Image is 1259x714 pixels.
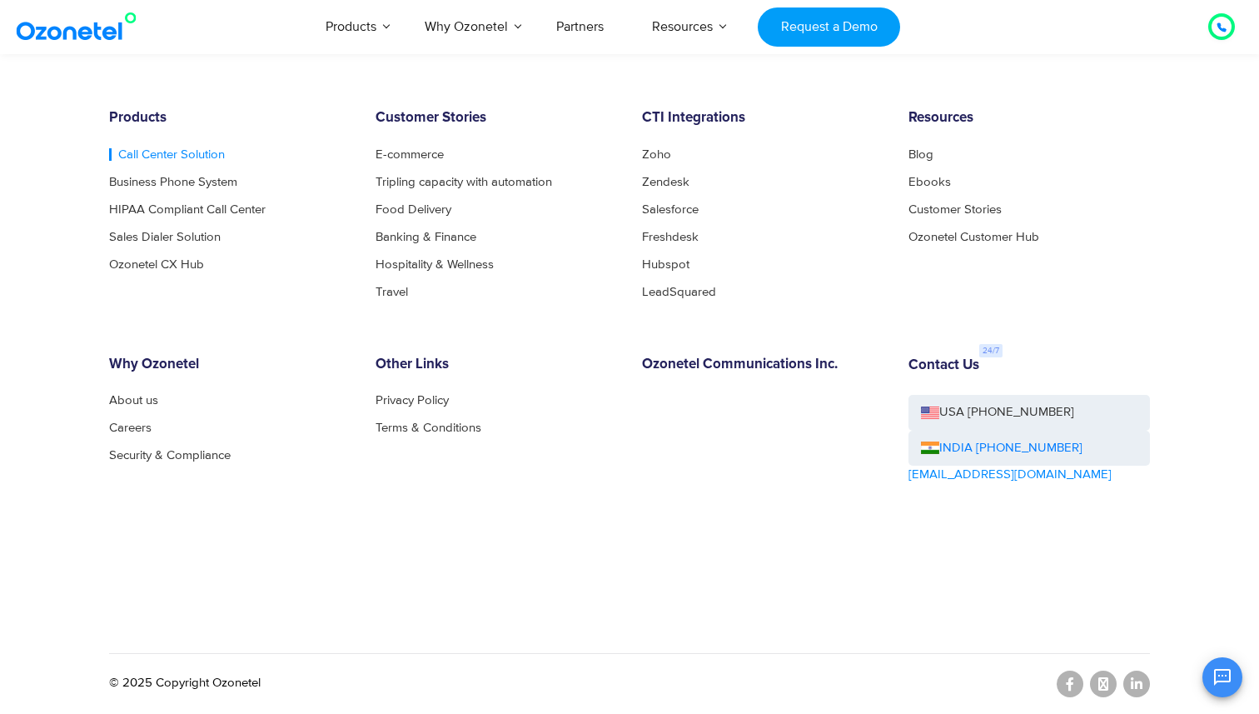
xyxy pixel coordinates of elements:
a: Banking & Finance [376,231,476,243]
a: Zendesk [642,176,689,188]
a: Business Phone System [109,176,237,188]
h6: Why Ozonetel [109,357,351,373]
h6: CTI Integrations [642,110,883,127]
h6: Contact Us [908,357,979,374]
a: Ozonetel Customer Hub [908,231,1039,243]
a: About us [109,394,158,407]
a: Zoho [642,148,671,161]
h6: Ozonetel Communications Inc. [642,357,883,373]
a: USA [PHONE_NUMBER] [908,395,1150,431]
a: Ebooks [908,176,951,188]
a: [EMAIL_ADDRESS][DOMAIN_NAME] [908,466,1112,485]
a: Request a Demo [758,7,900,47]
a: Blog [908,148,933,161]
h6: Customer Stories [376,110,617,127]
button: Open chat [1202,657,1242,697]
h6: Other Links [376,357,617,373]
a: Hubspot [642,258,689,271]
a: Security & Compliance [109,449,231,462]
img: us-flag.png [921,407,939,419]
h6: Products [109,110,351,127]
a: Privacy Policy [376,394,449,407]
h6: Resources [908,110,1150,127]
a: Call Center Solution [109,148,225,161]
a: Hospitality & Wellness [376,258,494,271]
a: Salesforce [642,203,699,216]
a: Tripling capacity with automation [376,176,552,188]
a: INDIA [PHONE_NUMBER] [921,439,1082,458]
p: © 2025 Copyright Ozonetel [109,674,261,693]
a: Food Delivery [376,203,451,216]
a: LeadSquared [642,286,716,298]
a: E-commerce [376,148,444,161]
img: ind-flag.png [921,442,939,454]
a: Sales Dialer Solution [109,231,221,243]
a: HIPAA Compliant Call Center [109,203,266,216]
a: Freshdesk [642,231,699,243]
a: Careers [109,422,152,434]
a: Travel [376,286,408,298]
a: Customer Stories [908,203,1002,216]
a: Ozonetel CX Hub [109,258,204,271]
a: Terms & Conditions [376,422,481,434]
